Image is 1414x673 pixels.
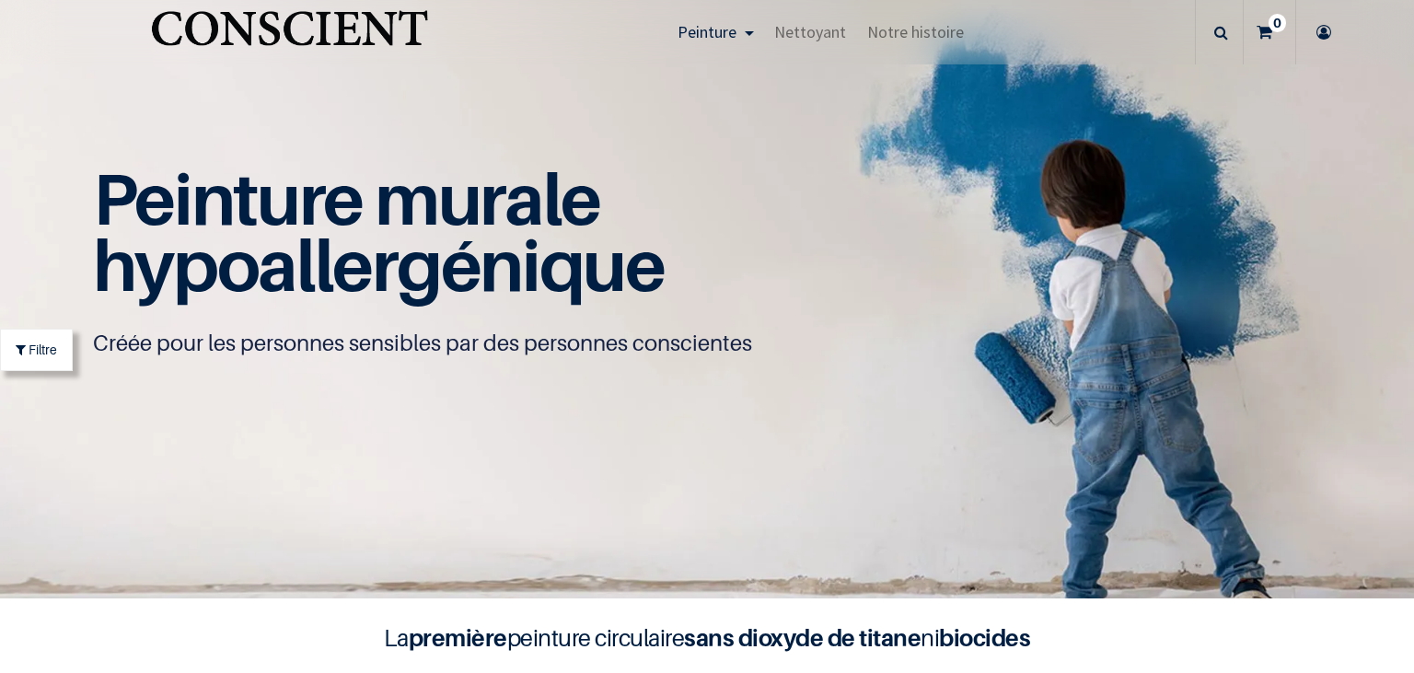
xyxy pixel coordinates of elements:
[29,340,57,359] span: Filtre
[684,623,921,652] b: sans dioxyde de titane
[409,623,507,652] b: première
[774,21,846,42] span: Nettoyant
[93,329,1321,358] p: Créée pour les personnes sensibles par des personnes conscientes
[867,21,964,42] span: Notre histoire
[1269,14,1286,32] sup: 0
[93,222,665,307] span: hypoallergénique
[939,623,1030,652] b: biocides
[339,621,1075,656] h4: La peinture circulaire ni
[93,156,600,241] span: Peinture murale
[678,21,736,42] span: Peinture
